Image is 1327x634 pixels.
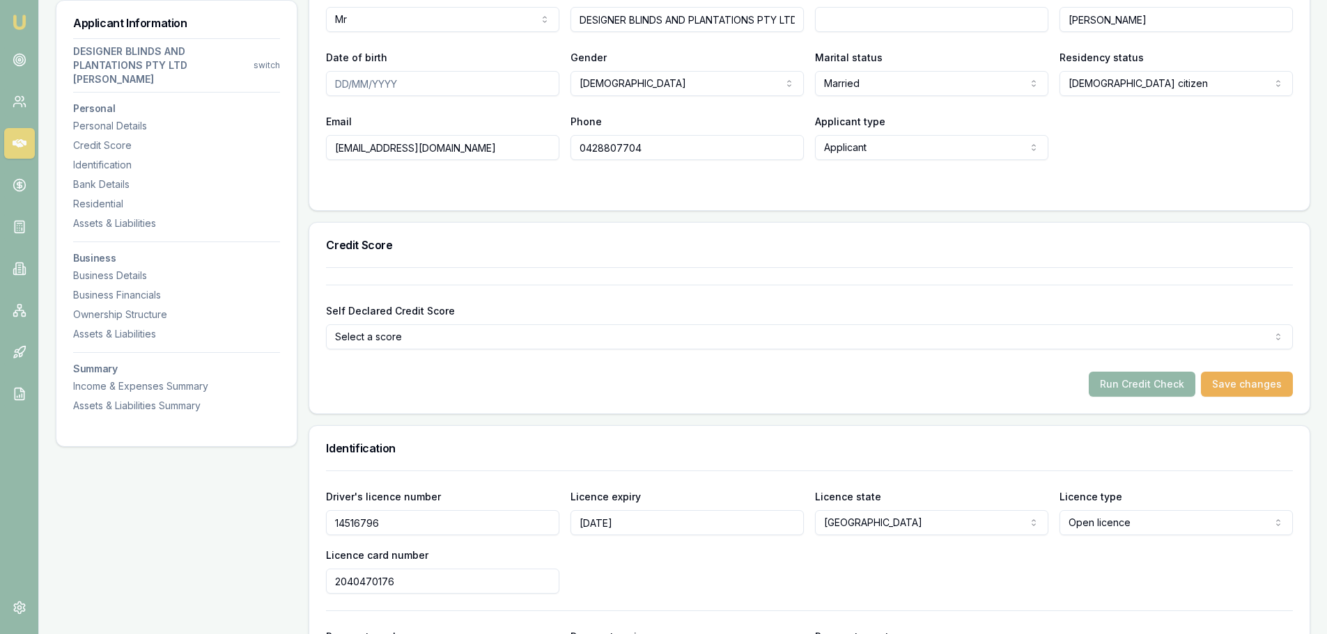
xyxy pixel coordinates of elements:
img: emu-icon-u.png [11,14,28,31]
input: DD/MM/YYYY [326,71,559,96]
input: Enter driver's licence card number [326,569,559,594]
h3: Applicant Information [73,17,280,29]
div: Personal Details [73,119,280,133]
div: Assets & Liabilities [73,327,280,341]
h3: Credit Score [326,239,1293,251]
label: Licence type [1060,491,1122,502]
label: Marital status [815,51,883,63]
h3: Business [73,253,280,263]
label: Phone [571,116,602,127]
div: Income & Expenses Summary [73,379,280,393]
h3: Summary [73,364,280,374]
div: Assets & Liabilities Summary [73,399,280,413]
div: Credit Score [73,138,280,152]
label: Email [326,116,352,127]
h3: Personal [73,104,280,113]
label: Driver's licence number [326,491,441,502]
label: Gender [571,51,607,63]
div: Business Financials [73,288,280,302]
div: DESIGNER BLINDS AND PLANTATIONS PTY LTD [PERSON_NAME] [73,45,254,86]
label: Licence state [815,491,881,502]
label: Licence expiry [571,491,641,502]
div: switch [254,60,280,71]
label: Residency status [1060,51,1144,63]
label: Self Declared Credit Score [326,305,455,317]
div: Bank Details [73,177,280,191]
div: Assets & Liabilities [73,216,280,230]
h3: Identification [326,443,1293,454]
button: Save changes [1201,372,1293,397]
label: Date of birth [326,51,387,63]
div: Business Details [73,269,280,283]
label: Applicant type [815,116,885,127]
input: Enter driver's licence number [326,510,559,535]
div: Residential [73,197,280,211]
input: 0431 234 567 [571,135,804,160]
div: Ownership Structure [73,308,280,322]
div: Identification [73,158,280,172]
label: Licence card number [326,549,428,561]
button: Run Credit Check [1089,372,1195,397]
